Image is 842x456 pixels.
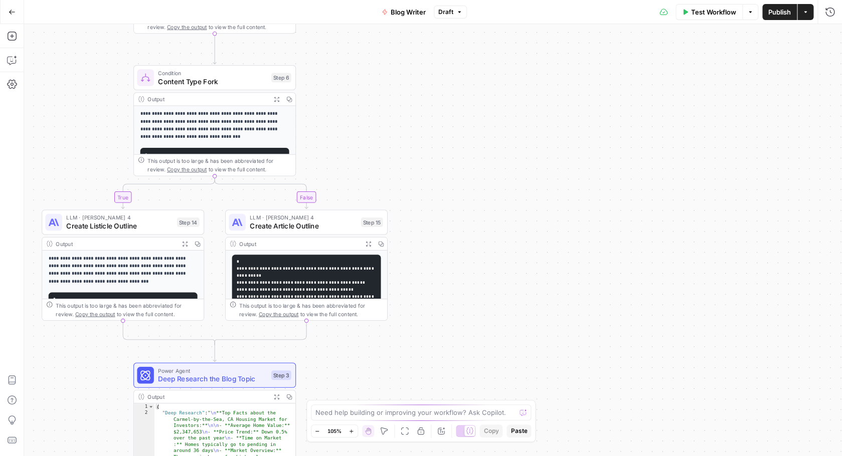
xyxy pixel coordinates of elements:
span: Content Type Fork [158,76,267,87]
div: Output [56,240,175,248]
span: Toggle code folding, rows 1 through 3 [148,403,153,410]
button: Paste [507,424,531,437]
div: Step 3 [271,370,291,380]
span: LLM · [PERSON_NAME] 4 [250,213,357,222]
span: Copy the output [167,24,207,30]
div: Step 6 [271,73,291,83]
g: Edge from step_6-conditional-end to step_3 [213,342,216,362]
span: Copy [483,426,498,435]
g: Edge from step_15 to step_6-conditional-end [215,321,306,345]
span: LLM · [PERSON_NAME] 4 [66,213,173,222]
g: Edge from step_14 to step_6-conditional-end [123,321,215,345]
span: 105% [327,427,342,435]
span: Publish [768,7,791,17]
span: Test Workflow [691,7,736,17]
button: Copy [479,424,502,437]
span: Create Listicle Outline [66,220,173,231]
div: Step 14 [177,217,200,227]
span: Copy the output [75,311,115,317]
g: Edge from step_6 to step_14 [121,176,215,208]
div: Output [239,240,359,248]
div: This output is too large & has been abbreviated for review. to view the full content. [147,15,291,31]
span: Deep Research the Blog Topic [158,373,267,384]
span: Create Article Outline [250,220,357,231]
span: Copy the output [259,311,298,317]
div: This output is too large & has been abbreviated for review. to view the full content. [147,157,291,173]
span: Power Agent [158,366,267,375]
div: Output [147,392,267,401]
span: Draft [438,8,453,17]
div: 1 [134,403,154,410]
g: Edge from step_6 to step_15 [215,176,308,208]
button: Blog Writer [376,4,432,20]
div: This output is too large & has been abbreviated for review. to view the full content. [239,301,383,318]
button: Draft [434,6,467,19]
div: This output is too large & has been abbreviated for review. to view the full content. [56,301,199,318]
span: Paste [511,426,527,435]
div: Output [147,95,267,103]
span: Blog Writer [391,7,426,17]
span: Copy the output [167,166,207,173]
button: Test Workflow [676,4,742,20]
g: Edge from step_16 to step_6 [213,34,216,64]
button: Publish [762,4,797,20]
span: Condition [158,69,267,77]
div: Step 15 [361,217,383,227]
